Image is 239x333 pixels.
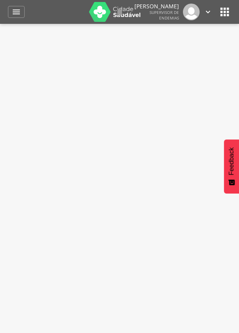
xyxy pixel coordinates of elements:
i:  [204,8,212,16]
span: Supervisor de Endemias [150,10,179,21]
i:  [12,7,21,17]
button: Feedback - Mostrar pesquisa [224,139,239,194]
a:  [115,4,124,20]
span: Feedback [228,147,235,175]
i:  [218,6,231,18]
i:  [115,7,124,17]
p: [PERSON_NAME] [134,4,179,9]
a:  [8,6,25,18]
a:  [204,4,212,20]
